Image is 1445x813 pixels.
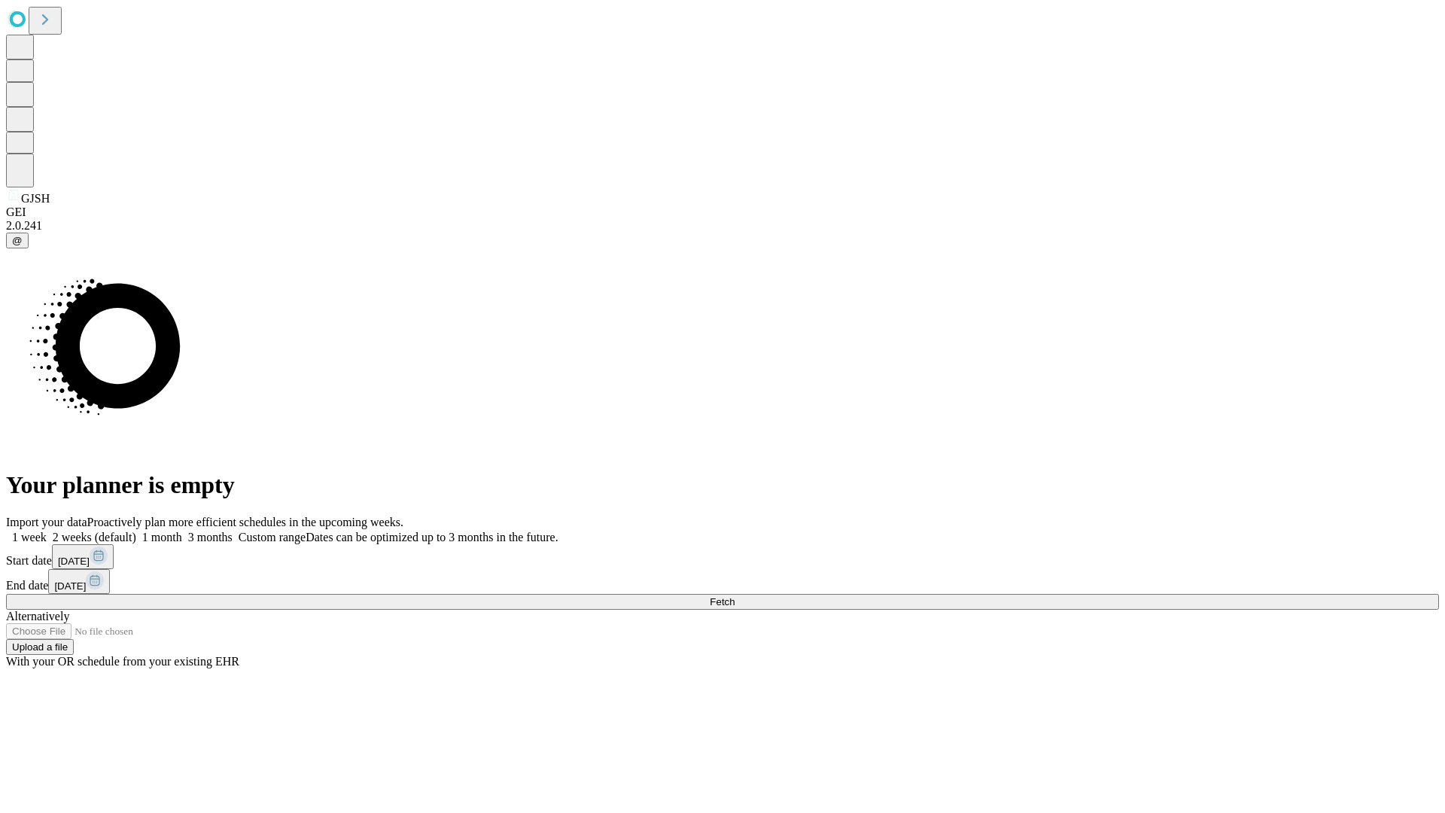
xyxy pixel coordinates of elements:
span: Alternatively [6,610,69,623]
button: [DATE] [52,544,114,569]
button: Upload a file [6,639,74,655]
button: [DATE] [48,569,110,594]
span: GJSH [21,192,50,205]
span: [DATE] [54,580,86,592]
h1: Your planner is empty [6,471,1439,499]
div: 2.0.241 [6,219,1439,233]
span: 2 weeks (default) [53,531,136,544]
span: Dates can be optimized up to 3 months in the future. [306,531,558,544]
span: 1 week [12,531,47,544]
span: 1 month [142,531,182,544]
span: With your OR schedule from your existing EHR [6,655,239,668]
span: [DATE] [58,556,90,567]
span: Fetch [710,596,735,607]
span: Import your data [6,516,87,528]
button: Fetch [6,594,1439,610]
span: @ [12,235,23,246]
span: 3 months [188,531,233,544]
button: @ [6,233,29,248]
div: GEI [6,206,1439,219]
span: Custom range [239,531,306,544]
div: Start date [6,544,1439,569]
span: Proactively plan more efficient schedules in the upcoming weeks. [87,516,403,528]
div: End date [6,569,1439,594]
